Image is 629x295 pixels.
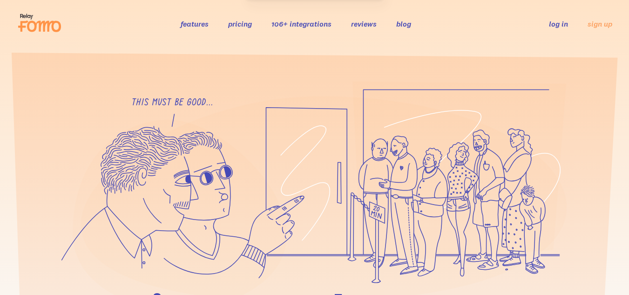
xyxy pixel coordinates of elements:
[351,19,377,28] a: reviews
[181,19,209,28] a: features
[228,19,252,28] a: pricing
[588,19,612,29] a: sign up
[396,19,411,28] a: blog
[549,19,568,28] a: log in
[271,19,331,28] a: 106+ integrations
